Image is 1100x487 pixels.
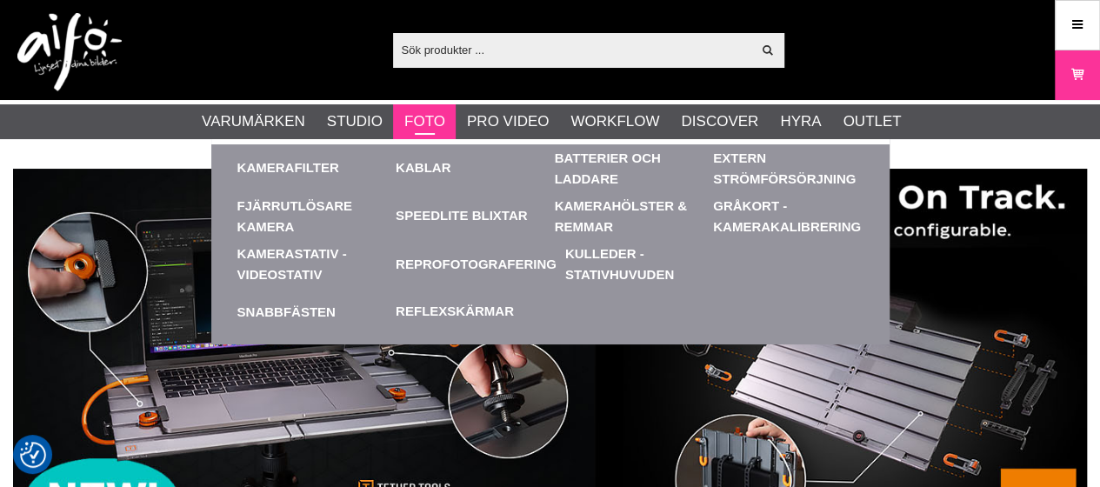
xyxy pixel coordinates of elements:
[570,110,659,133] a: Workflow
[237,158,339,178] a: Kamerafilter
[681,110,758,133] a: Discover
[396,240,557,288] a: Reprofotografering
[565,240,716,288] a: Kulleder - Stativhuvuden
[713,144,863,192] a: Extern Strömförsörjning
[20,439,46,470] button: Samtyckesinställningar
[396,206,527,226] a: Speedlite Blixtar
[555,192,705,240] a: Kamerahölster & Remmar
[843,110,901,133] a: Outlet
[467,110,549,133] a: Pro Video
[237,192,388,240] a: Fjärrutlösare Kamera
[393,37,752,63] input: Sök produkter ...
[237,288,388,336] a: Snabbfästen
[17,13,122,91] img: logo.png
[404,110,445,133] a: Foto
[237,240,388,288] a: Kamerastativ - Videostativ
[555,144,705,192] a: Batterier och Laddare
[780,110,821,133] a: Hyra
[396,302,514,322] a: Reflexskärmar
[713,192,863,240] a: Gråkort - Kamerakalibrering
[202,110,305,133] a: Varumärken
[327,110,383,133] a: Studio
[396,158,450,178] a: Kablar
[20,442,46,468] img: Revisit consent button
